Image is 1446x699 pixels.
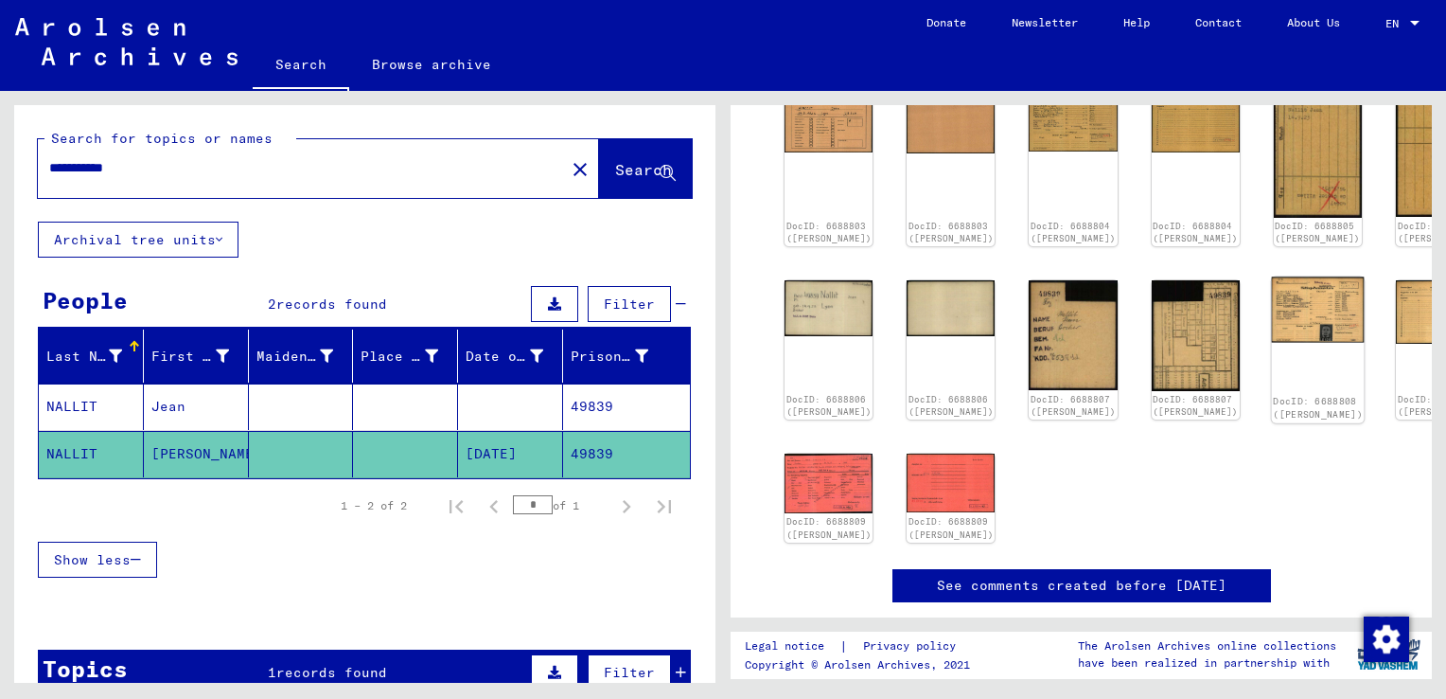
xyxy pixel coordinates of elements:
[1153,394,1238,418] a: DocID: 6688807 ([PERSON_NAME])
[588,654,671,690] button: Filter
[39,330,144,383] mat-header-cell: Last Name
[571,341,672,371] div: Prisoner #
[908,221,994,244] a: DocID: 6688803 ([PERSON_NAME])
[1271,278,1364,343] img: 001.jpg
[1031,221,1116,244] a: DocID: 6688804 ([PERSON_NAME])
[144,330,249,383] mat-header-cell: First Name
[1029,90,1117,152] img: 001.jpg
[907,454,995,512] img: 002.jpg
[907,90,995,153] img: 002.jpg
[1078,637,1336,654] p: The Arolsen Archives online collections
[1152,90,1240,152] img: 002.jpg
[361,341,462,371] div: Place of Birth
[745,656,979,673] p: Copyright © Arolsen Archives, 2021
[1153,221,1238,244] a: DocID: 6688804 ([PERSON_NAME])
[151,347,229,367] div: First Name
[458,431,563,477] mat-cell: [DATE]
[276,296,387,313] span: records found
[38,222,238,258] button: Archival tree units
[908,394,994,418] a: DocID: 6688806 ([PERSON_NAME])
[908,516,994,540] a: DocID: 6688809 ([PERSON_NAME])
[1364,617,1409,662] img: Zustimmung ändern
[785,454,873,513] img: 001.jpg
[151,341,253,371] div: First Name
[43,652,128,686] div: Topics
[256,347,334,367] div: Maiden Name
[563,330,690,383] mat-header-cell: Prisoner #
[268,664,276,681] span: 1
[349,42,514,87] a: Browse archive
[848,636,979,656] a: Privacy policy
[786,221,872,244] a: DocID: 6688803 ([PERSON_NAME])
[341,497,407,514] div: 1 – 2 of 2
[253,42,349,91] a: Search
[571,347,648,367] div: Prisoner #
[43,283,128,317] div: People
[39,431,144,477] mat-cell: NALLIT
[1152,280,1240,391] img: 002.jpg
[256,341,358,371] div: Maiden Name
[1031,394,1116,418] a: DocID: 6688807 ([PERSON_NAME])
[563,384,690,430] mat-cell: 49839
[1273,396,1363,421] a: DocID: 6688808 ([PERSON_NAME])
[608,487,645,525] button: Next page
[1275,221,1360,244] a: DocID: 6688805 ([PERSON_NAME])
[475,487,513,525] button: Previous page
[144,431,249,477] mat-cell: [PERSON_NAME]
[51,130,273,147] mat-label: Search for topics or names
[46,341,146,371] div: Last Name
[604,664,655,681] span: Filter
[54,551,131,568] span: Show less
[466,347,543,367] div: Date of Birth
[458,330,563,383] mat-header-cell: Date of Birth
[38,542,157,578] button: Show less
[785,90,873,152] img: 001.jpg
[39,384,144,430] mat-cell: NALLIT
[599,139,692,198] button: Search
[361,347,438,367] div: Place of Birth
[563,431,690,477] mat-cell: 49839
[437,487,475,525] button: First page
[786,394,872,418] a: DocID: 6688806 ([PERSON_NAME])
[1353,631,1424,678] img: yv_logo.png
[615,160,672,179] span: Search
[645,487,683,525] button: Last page
[268,296,276,313] span: 2
[937,576,1226,596] a: See comments created before [DATE]
[561,150,599,188] button: Clear
[588,286,671,322] button: Filter
[353,330,458,383] mat-header-cell: Place of Birth
[1274,90,1362,218] img: 001.jpg
[745,636,979,656] div: |
[1385,16,1399,30] mat-select-trigger: EN
[46,347,122,367] div: Last Name
[745,636,839,656] a: Legal notice
[786,516,872,540] a: DocID: 6688809 ([PERSON_NAME])
[513,496,608,514] div: of 1
[604,296,655,313] span: Filter
[144,384,249,430] mat-cell: Jean
[1029,280,1117,390] img: 001.jpg
[1078,654,1336,672] p: have been realized in partnership with
[249,330,354,383] mat-header-cell: Maiden Name
[569,158,591,181] mat-icon: close
[15,18,238,65] img: Arolsen_neg.svg
[466,341,567,371] div: Date of Birth
[907,280,995,336] img: 002.jpg
[785,280,873,336] img: 001.jpg
[276,664,387,681] span: records found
